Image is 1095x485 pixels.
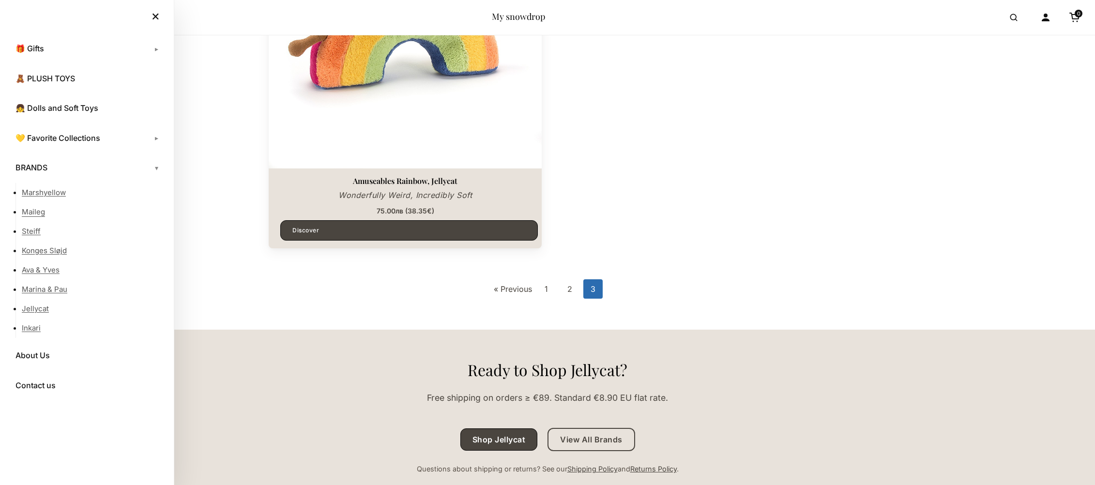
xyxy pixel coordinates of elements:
[560,279,579,299] a: 2
[22,299,164,318] a: Jellycat
[1035,7,1056,28] a: Account
[269,463,826,474] p: Questions about shipping or returns? See our and .
[269,361,826,379] h2: Ready to Shop Jellycat?
[1064,7,1085,28] a: Cart
[567,465,618,473] a: Shipping Policy
[395,207,403,215] span: лв
[1075,10,1082,17] span: 0
[10,374,164,398] a: Contact us
[10,67,164,91] a: 🧸 PLUSH TOYS
[10,344,164,368] a: About Us
[269,391,826,405] p: Free shipping on orders ≥ €89. Standard €8.90 EU flat rate.
[22,222,164,241] a: Steiff
[460,428,538,451] a: Shop Jellycat
[22,183,164,202] a: Marshyellow
[583,279,603,299] span: 3
[22,202,164,222] a: Maileg
[547,428,635,451] a: View All Brands
[377,207,403,215] span: 75.00
[280,220,538,241] a: Discover Amuseables Rainbow, Jellycat
[10,156,164,180] a: BRANDS
[276,176,534,185] a: Amuseables Rainbow, Jellycat
[408,207,432,215] span: 38.35
[22,260,164,280] a: Ava & Yves
[10,96,164,121] a: 👧 Dolls and Soft Toys
[427,207,432,215] span: €
[493,279,533,299] a: « Previous
[276,189,534,202] p: Wonderfully Weird, Incredibly Soft
[22,241,164,260] a: Konges Sløjd
[10,126,164,151] a: 💛 Favorite Collections
[22,318,164,338] a: Inkari
[492,11,545,22] a: My snowdrop
[405,207,434,215] span: ( )
[22,280,164,299] a: Marina & Pau
[10,37,164,61] a: 🎁 Gifts
[1000,4,1027,31] button: Open search
[537,279,556,299] a: 1
[630,465,677,473] a: Returns Policy
[142,5,169,26] button: Close menu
